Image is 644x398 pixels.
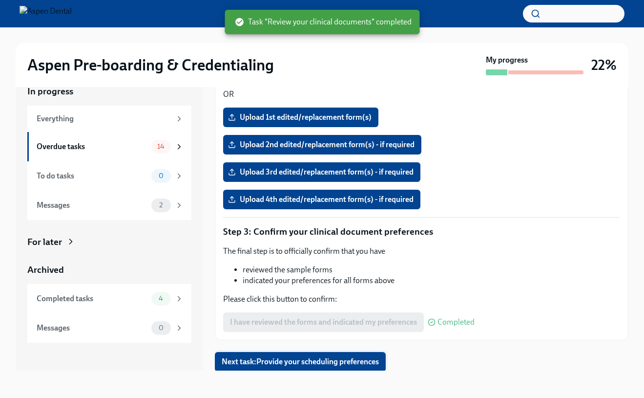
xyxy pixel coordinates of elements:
[37,171,147,181] div: To do tasks
[27,236,62,248] div: For later
[27,132,191,161] a: Overdue tasks14
[153,295,169,302] span: 4
[27,264,191,276] a: Archived
[486,55,528,66] strong: My progress
[230,167,414,177] span: Upload 3rd edited/replacement form(s) - if required
[37,113,171,124] div: Everything
[243,265,620,275] li: reviewed the sample forms
[243,275,620,286] li: indicated your preferences for all forms above
[215,352,386,372] button: Next task:Provide your scheduling preferences
[151,143,170,150] span: 14
[37,293,147,304] div: Completed tasks
[230,195,414,204] span: Upload 4th edited/replacement form(s) - if required
[27,236,191,248] a: For later
[27,284,191,313] a: Completed tasks4
[37,200,147,211] div: Messages
[27,106,191,132] a: Everything
[153,324,169,332] span: 0
[223,162,420,182] label: Upload 3rd edited/replacement form(s) - if required
[153,172,169,179] span: 0
[223,246,620,257] p: The final step is to officially confirm that you have
[223,190,420,209] label: Upload 4th edited/replacement form(s) - if required
[222,357,379,367] span: Next task : Provide your scheduling preferences
[437,318,475,326] span: Completed
[223,89,620,100] p: OR
[27,191,191,220] a: Messages2
[223,108,378,127] label: Upload 1st edited/replacement form(s)
[37,141,147,152] div: Overdue tasks
[153,201,168,209] span: 2
[27,161,191,191] a: To do tasks0
[223,135,421,155] label: Upload 2nd edited/replacement form(s) - if required
[27,55,274,75] h2: Aspen Pre-boarding & Credentialing
[223,294,620,305] p: Please click this button to confirm:
[37,323,147,333] div: Messages
[230,112,372,122] span: Upload 1st edited/replacement form(s)
[20,6,72,22] img: Aspen Dental
[234,17,412,27] span: Task "Review your clinical documents" completed
[591,56,617,74] h3: 22%
[27,313,191,343] a: Messages0
[230,140,415,150] span: Upload 2nd edited/replacement form(s) - if required
[27,85,191,98] a: In progress
[223,225,620,238] p: Step 3: Confirm your clinical document preferences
